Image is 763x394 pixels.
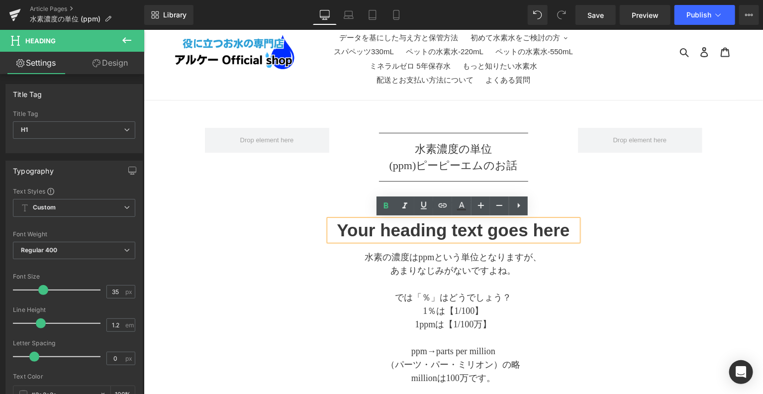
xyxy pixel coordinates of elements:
[13,187,135,195] div: Text Styles
[21,126,28,133] b: H1
[226,32,307,41] span: ミネラルゼロ 5年保存水
[233,46,330,55] span: 配送とお支払い方法について
[352,17,429,26] span: ペットの水素水-550mL
[186,111,434,127] p: 水素濃度の単位
[191,1,320,15] a: データを基にした与え方と保管方法
[186,315,434,328] p: ppm→parts per million
[33,203,56,212] b: Custom
[587,10,604,20] span: Save
[552,5,572,25] button: Redo
[13,273,135,280] div: Font Size
[125,322,134,328] span: em
[186,167,434,180] p: ppmとは？
[319,32,393,41] span: もっと知りたい水素水
[347,15,434,29] a: ペットの水素水-550mL
[729,360,753,384] div: Open Intercom Messenger
[30,5,144,13] a: Article Pages
[13,306,135,313] div: Line Height
[620,5,670,25] a: Preview
[361,5,384,25] a: Tablet
[195,3,315,12] span: データを基にした与え方と保管方法
[163,10,187,19] span: Library
[322,1,429,15] button: 初めて水素水をご検討の方
[632,10,659,20] span: Preview
[313,5,337,25] a: Desktop
[384,5,408,25] a: Mobile
[144,5,193,25] a: New Library
[13,85,42,98] div: Title Tag
[363,129,374,142] span: 話
[528,5,548,25] button: Undo
[186,190,434,211] h1: Your heading text goes here
[186,288,434,301] p: 1ppmは【1/100万】
[186,127,434,144] p: (ppm)
[21,246,58,254] b: Regular 400
[30,15,100,23] span: 水素濃度の単位 (ppm)
[221,29,312,44] a: ミネラルゼロ 5年保存水
[185,15,255,29] a: スパペッツ330mL
[186,261,434,275] p: では「％」はどうでしょう？
[13,373,135,380] div: Text Color
[125,355,134,362] span: px
[13,231,135,238] div: Font Weight
[739,5,759,25] button: More
[342,46,386,55] span: よくある質問
[337,43,391,58] a: よくある質問
[314,29,398,44] a: もっと知りたい水素水
[674,5,735,25] button: Publish
[27,5,152,39] img: 役に立つお水の専門店 Arkhe
[228,43,335,58] a: 配送とお支払い方法について
[25,37,56,45] span: Heading
[186,275,434,288] p: 1％は【1/100】
[257,15,345,29] a: ペットの水素水-220mL
[125,289,134,295] span: px
[13,340,135,347] div: Letter Spacing
[337,5,361,25] a: Laptop
[74,52,146,74] a: Design
[186,234,434,248] p: あまりなじみがないですよね。
[190,17,250,26] span: スパペッツ330mL
[186,328,434,342] p: （パーツ・パー・ミリオン）の略
[327,3,416,12] span: 初めて水素水をご検討の方
[221,222,398,232] span: 水素の濃度はppmという単位となりますが、
[262,17,340,26] span: ペットの水素水-220mL
[268,343,352,353] span: millionは100万です。
[272,129,363,142] span: ピーピーエムのお
[686,11,711,19] span: Publish
[13,161,54,175] div: Typography
[13,110,135,117] div: Title Tag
